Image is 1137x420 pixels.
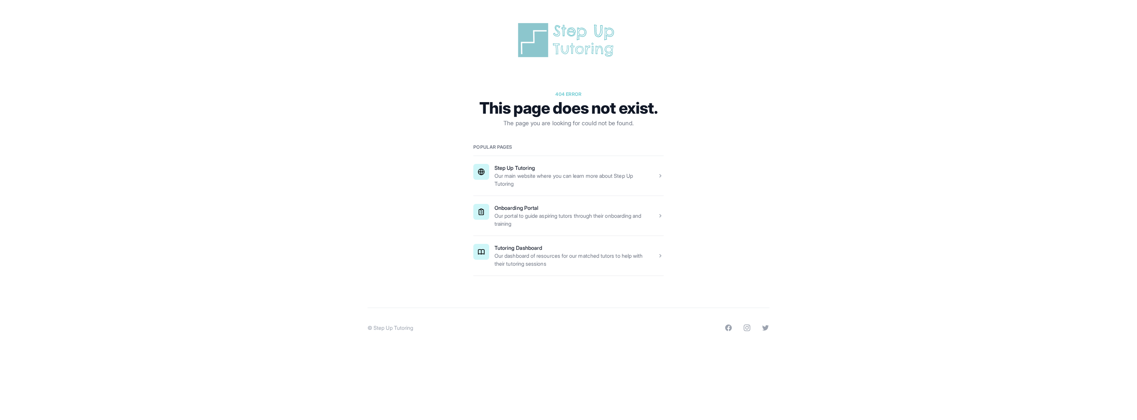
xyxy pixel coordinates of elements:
[516,21,621,59] img: Step Up Tutoring horizontal logo
[368,324,413,332] p: © Step Up Tutoring
[473,144,664,150] h2: Popular pages
[494,245,542,251] a: Tutoring Dashboard
[473,91,664,97] p: 404 error
[494,205,538,211] a: Onboarding Portal
[473,100,664,116] h1: This page does not exist.
[473,119,664,128] p: The page you are looking for could not be found.
[494,165,535,171] a: Step Up Tutoring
